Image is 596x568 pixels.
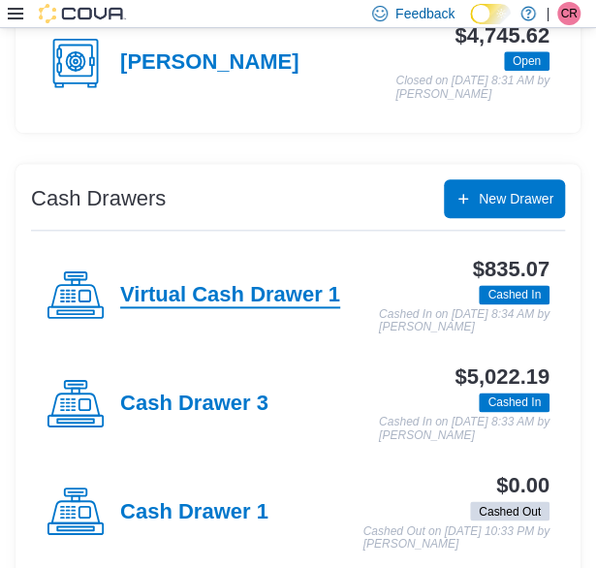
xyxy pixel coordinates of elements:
[479,285,549,304] span: Cashed In
[455,365,549,389] h3: $5,022.19
[470,501,549,521] span: Cashed Out
[479,393,549,412] span: Cashed In
[487,286,541,303] span: Cashed In
[513,52,541,70] span: Open
[496,474,549,497] h3: $0.00
[479,502,541,520] span: Cashed Out
[444,179,565,218] button: New Drawer
[455,24,549,47] h3: $4,745.62
[470,24,471,25] span: Dark Mode
[395,75,549,101] p: Closed on [DATE] 8:31 AM by [PERSON_NAME]
[120,283,340,308] h4: Virtual Cash Drawer 1
[379,416,549,442] p: Cashed In on [DATE] 8:33 AM by [PERSON_NAME]
[504,51,549,71] span: Open
[479,189,553,208] span: New Drawer
[39,4,126,23] img: Cova
[487,394,541,411] span: Cashed In
[560,2,577,25] span: CR
[362,524,549,551] p: Cashed Out on [DATE] 10:33 PM by [PERSON_NAME]
[557,2,580,25] div: Carey Risman
[120,392,268,417] h4: Cash Drawer 3
[120,50,298,76] h4: [PERSON_NAME]
[546,2,549,25] p: |
[395,4,455,23] span: Feedback
[379,308,549,334] p: Cashed In on [DATE] 8:34 AM by [PERSON_NAME]
[470,4,511,24] input: Dark Mode
[120,499,268,524] h4: Cash Drawer 1
[31,187,166,210] h3: Cash Drawers
[473,258,549,281] h3: $835.07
